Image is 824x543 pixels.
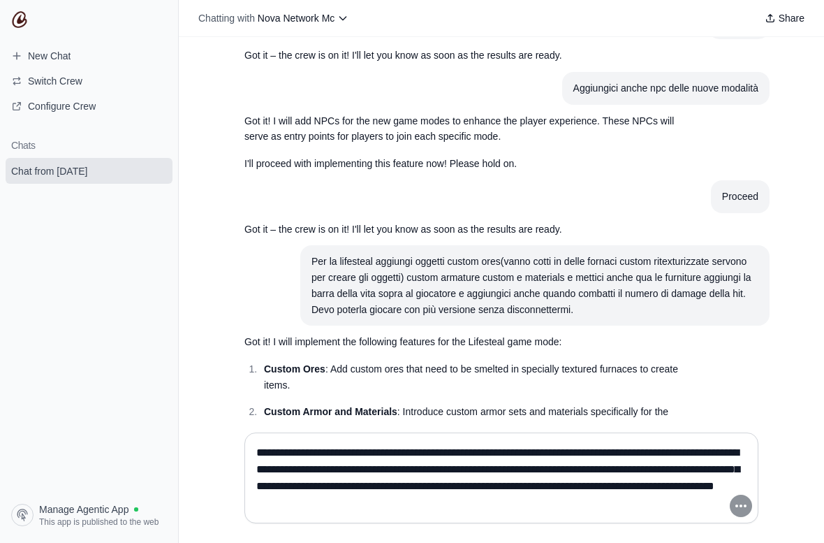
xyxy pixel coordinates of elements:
img: CrewAI Logo [11,11,28,28]
span: Switch Crew [28,74,82,88]
section: User message [711,180,770,213]
span: This app is published to the web [39,516,159,528]
div: Per la lifesteal aggiungi oggetti custom ores(vanno cotti in delle fornaci custom ritexturizzate ... [311,254,758,317]
p: : Add custom ores that need to be smelted in specially textured furnaces to create items. [264,361,691,393]
span: Configure Crew [28,99,96,113]
strong: Custom Ores [264,363,325,375]
a: Manage Agentic App This app is published to the web [6,498,172,532]
p: : Introduce custom armor sets and materials specifically for the Lifesteal mode. [264,404,691,436]
p: Got it – the crew is on it! I'll let you know as soon as the results are ready. [244,48,691,64]
div: Aggiungici anche npc delle nuove modalità [573,80,758,96]
p: Got it – the crew is on it! I'll let you know as soon as the results are ready. [244,222,691,238]
section: User message [300,245,770,326]
span: Nova Network Mc [258,13,334,24]
div: Widget chat [754,476,824,543]
span: Share [779,11,804,25]
span: New Chat [28,49,71,63]
p: Got it! I will implement the following features for the Lifesteal game mode: [244,334,691,350]
button: Chatting with Nova Network Mc [193,8,354,28]
div: Proceed [722,189,758,205]
section: User message [562,72,770,105]
span: Chat from [DATE] [11,164,87,178]
button: Share [759,8,810,28]
a: Configure Crew [6,95,172,117]
section: Response [233,213,702,246]
button: Switch Crew [6,70,172,92]
strong: Custom Armor and Materials [264,406,397,417]
section: Response [233,39,702,72]
section: Response [233,105,702,180]
a: Chat from [DATE] [6,158,172,184]
span: Manage Agentic App [39,502,128,516]
iframe: Chat Widget [754,476,824,543]
p: I'll proceed with implementing this feature now! Please hold on. [244,156,691,172]
p: Got it! I will add NPCs for the new game modes to enhance the player experience. These NPCs will ... [244,113,691,145]
span: Chatting with [198,11,255,25]
a: New Chat [6,45,172,67]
